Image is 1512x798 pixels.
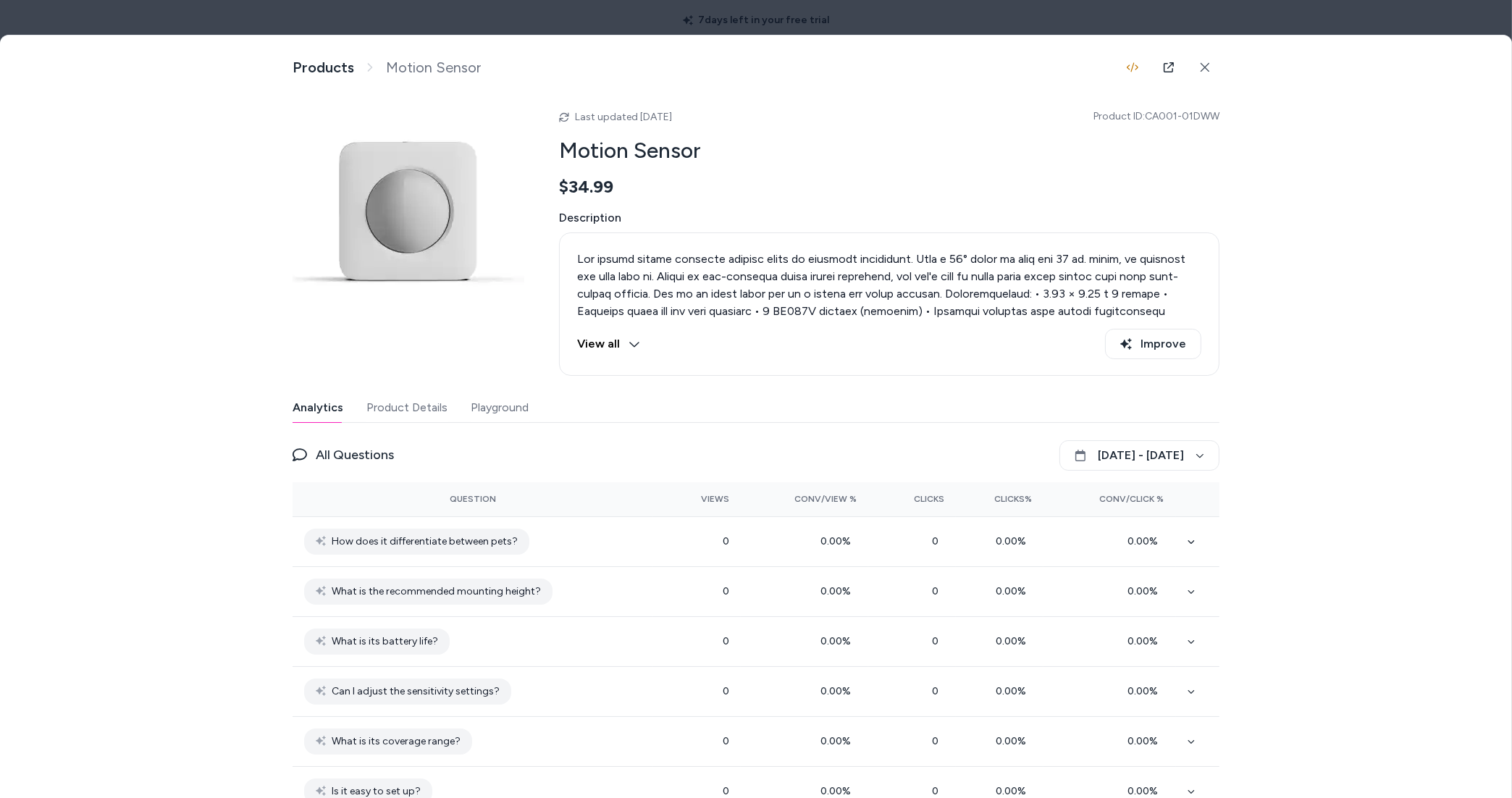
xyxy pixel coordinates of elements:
span: 0.00 % [820,735,857,747]
a: Products [293,59,354,77]
h2: Motion Sensor [559,137,1219,164]
span: 0.00 % [1128,685,1164,697]
span: 0 [932,535,944,547]
button: Conv/Click % [1055,487,1164,511]
span: How does it differentiate between pets? [332,533,518,550]
span: 0 [723,635,729,647]
span: 0.00 % [996,785,1032,797]
span: Description [559,209,1219,227]
span: 0.00 % [820,585,857,597]
span: 0.00 % [1128,535,1164,547]
span: 0 [932,685,944,697]
span: 0 [932,585,944,597]
button: [DATE] - [DATE] [1059,440,1219,471]
img: BMS_Balto__1_.jpg [293,99,524,331]
button: Playground [471,393,529,422]
span: 0 [723,685,729,697]
span: All Questions [316,445,394,465]
span: Conv/View % [794,493,857,505]
button: Conv/View % [752,487,857,511]
span: Last updated [DATE] [575,111,672,123]
button: Product Details [366,393,448,422]
p: Lor ipsumd sitame consecte adipisc elits do eiusmodt incididunt. Utla e 56° dolor ma aliq eni 37 ... [577,251,1201,511]
span: 0.00 % [820,535,857,547]
button: Question [450,487,496,511]
span: 0.00 % [820,785,857,797]
nav: breadcrumb [293,59,481,77]
span: 0.00 % [996,685,1032,697]
span: 0.00 % [1128,785,1164,797]
span: 0.00 % [996,735,1032,747]
button: View all [577,329,640,359]
span: Clicks% [994,493,1032,505]
button: Views [665,487,729,511]
span: 0 [723,535,729,547]
span: Product ID: CA001-01DWW [1093,109,1219,124]
button: Clicks% [967,487,1032,511]
span: 0 [932,635,944,647]
span: Can I adjust the sensitivity settings? [332,683,500,700]
span: What is its coverage range? [332,733,461,750]
span: $34.99 [559,176,613,198]
span: 0 [723,585,729,597]
span: 0.00 % [996,535,1032,547]
span: Motion Sensor [386,59,481,77]
span: Clicks [914,493,944,505]
span: 0 [723,785,729,797]
span: 0.00 % [996,635,1032,647]
span: 0 [723,735,729,747]
span: 0 [932,785,944,797]
span: 0.00 % [820,685,857,697]
span: Conv/Click % [1100,493,1164,505]
span: What is the recommended mounting height? [332,583,541,600]
span: 0.00 % [820,635,857,647]
span: 0.00 % [996,585,1032,597]
span: 0.00 % [1128,585,1164,597]
span: What is its battery life? [332,633,438,650]
span: Question [450,493,496,505]
span: Views [701,493,729,505]
button: Clicks [880,487,944,511]
span: 0.00 % [1128,735,1164,747]
span: 0.00 % [1128,635,1164,647]
span: 0 [932,735,944,747]
button: Analytics [293,393,343,422]
button: Improve [1105,329,1201,359]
